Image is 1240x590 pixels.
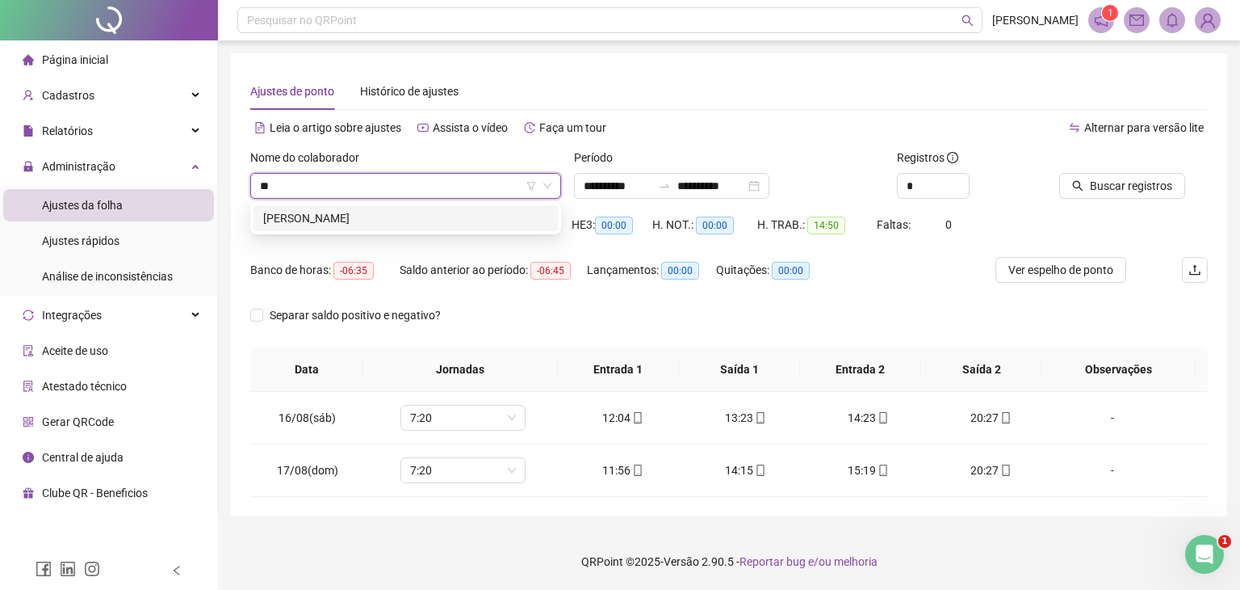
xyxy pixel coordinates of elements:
[270,121,401,134] span: Leia o artigo sobre ajustes
[942,409,1039,427] div: 20:27
[1090,177,1172,195] span: Buscar registros
[1065,461,1160,479] div: -
[652,216,757,234] div: H. NOT.:
[263,306,447,324] span: Separar saldo positivo e negativo?
[277,464,338,477] span: 17/08(dom)
[664,555,699,568] span: Versão
[1059,173,1185,199] button: Buscar registros
[60,561,76,577] span: linkedin
[253,205,558,231] div: KAILENE SILVA SANTOS
[1196,8,1220,32] img: 91474
[250,348,363,392] th: Data
[1108,7,1113,19] span: 1
[42,160,115,173] span: Administração
[542,181,552,191] span: down
[572,216,652,234] div: HE 3:
[218,533,1240,590] footer: QRPoint © 2025 - 2.90.5 -
[42,270,173,283] span: Análise de inconsistências
[42,415,114,428] span: Gerar QRCode
[279,411,336,424] span: 16/08(sáb)
[575,409,672,427] div: 12:04
[23,310,34,321] span: sync
[23,381,34,392] span: solution
[530,262,571,280] span: -06:45
[1218,535,1231,548] span: 1
[1008,261,1113,279] span: Ver espelho de ponto
[630,412,643,424] span: mobile
[961,15,974,27] span: search
[753,465,766,476] span: mobile
[947,152,958,163] span: info-circle
[800,348,921,392] th: Entrada 2
[921,348,1042,392] th: Saída 2
[524,122,535,133] span: history
[1054,360,1183,378] span: Observações
[697,409,794,427] div: 13:23
[807,217,845,234] span: 14:50
[992,11,1079,29] span: [PERSON_NAME]
[526,181,536,191] span: filter
[739,555,878,568] span: Reportar bug e/ou melhoria
[42,380,127,393] span: Atestado técnico
[363,348,558,392] th: Jornadas
[42,124,93,137] span: Relatórios
[1094,13,1108,27] span: notification
[574,149,623,166] label: Período
[254,122,266,133] span: file-text
[595,217,633,234] span: 00:00
[1072,180,1083,192] span: search
[696,217,734,234] span: 00:00
[23,125,34,137] span: file
[433,121,508,134] span: Assista o vídeo
[42,309,102,322] span: Integrações
[400,261,587,280] div: Saldo anterior ao período:
[410,458,516,483] span: 7:20
[42,53,108,66] span: Página inicial
[753,412,766,424] span: mobile
[42,199,123,212] span: Ajustes da folha
[716,261,836,280] div: Quitações:
[772,262,810,280] span: 00:00
[877,218,913,231] span: Faltas:
[1065,409,1160,427] div: -
[42,234,119,247] span: Ajustes rápidos
[417,122,429,133] span: youtube
[42,487,148,499] span: Clube QR - Beneficios
[999,412,1012,424] span: mobile
[23,487,34,499] span: gift
[333,262,374,280] span: -06:35
[819,461,916,479] div: 15:19
[250,85,334,98] span: Ajustes de ponto
[23,161,34,172] span: lock
[539,121,606,134] span: Faça um tour
[999,465,1012,476] span: mobile
[995,257,1126,283] button: Ver espelho de ponto
[171,565,182,576] span: left
[23,54,34,65] span: home
[1084,121,1204,134] span: Alternar para versão lite
[23,416,34,428] span: qrcode
[575,461,672,479] div: 11:56
[945,218,952,231] span: 0
[697,461,794,479] div: 14:15
[23,90,34,101] span: user-add
[250,261,400,280] div: Banco de horas:
[42,451,124,464] span: Central de ajuda
[23,452,34,463] span: info-circle
[819,409,916,427] div: 14:23
[558,348,679,392] th: Entrada 1
[410,406,516,430] span: 7:20
[1041,348,1196,392] th: Observações
[587,261,716,280] div: Lançamentos:
[1165,13,1179,27] span: bell
[23,345,34,356] span: audit
[84,561,100,577] span: instagram
[757,216,877,234] div: H. TRAB.:
[1185,535,1224,574] iframe: Intercom live chat
[36,561,52,577] span: facebook
[263,209,548,227] div: [PERSON_NAME]
[42,89,94,102] span: Cadastros
[876,465,889,476] span: mobile
[1129,13,1144,27] span: mail
[679,348,800,392] th: Saída 1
